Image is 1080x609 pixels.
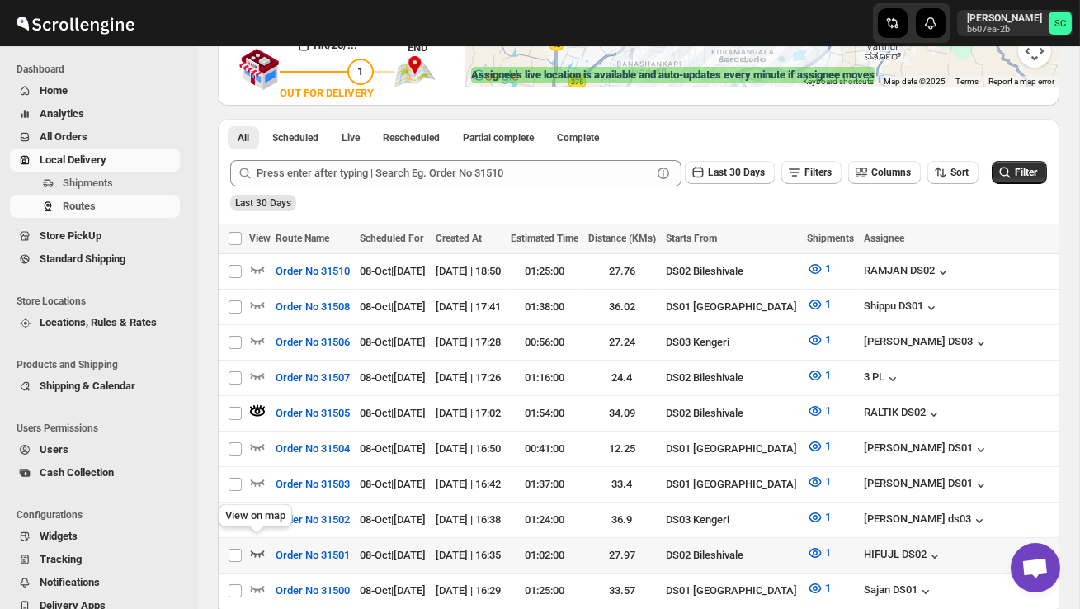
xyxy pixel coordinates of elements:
div: DS01 [GEOGRAPHIC_DATA] [666,583,797,599]
button: Shipping & Calendar [10,375,180,398]
button: Order No 31506 [266,329,360,356]
span: 1 [825,262,831,275]
div: 34.09 [588,405,656,422]
span: Routes [63,200,96,212]
button: Order No 31508 [266,294,360,320]
button: Map camera controls [1018,35,1051,68]
span: Order No 31510 [276,263,350,280]
button: 1 [797,291,841,318]
span: Users Permissions [17,422,186,435]
span: Shipments [63,177,113,189]
span: Starts From [666,233,717,244]
button: Cash Collection [10,461,180,484]
div: OUT FOR DELIVERY [280,85,374,101]
div: 36.02 [588,299,656,315]
div: [DATE] | 16:38 [436,512,501,528]
span: Order No 31500 [276,583,350,599]
button: Tracking [10,548,180,571]
span: 1 [825,369,831,381]
span: Sort [950,167,969,178]
div: [DATE] | 17:28 [436,334,501,351]
label: Assignee's live location is available and auto-updates every minute if assignee moves [471,67,875,83]
div: 27.97 [588,547,656,564]
span: Last 30 Days [235,197,291,209]
button: Locations, Rules & Rates [10,311,180,334]
span: Standard Shipping [40,253,125,265]
span: Order No 31506 [276,334,350,351]
button: Order No 31510 [266,258,360,285]
button: 1 [797,398,841,424]
button: Order No 31500 [266,578,360,604]
div: RALTIK DS02 [864,406,942,423]
div: 01:24:00 [511,512,578,528]
span: Order No 31503 [276,476,350,493]
span: Store Locations [17,295,186,308]
div: 24.4 [588,370,656,386]
div: 01:38:00 [511,299,578,315]
button: Order No 31505 [266,400,360,427]
div: DS01 [GEOGRAPHIC_DATA] [666,441,797,457]
button: Order No 31501 [266,542,360,569]
span: Dashboard [17,63,186,76]
span: Locations, Rules & Rates [40,316,157,328]
span: 08-Oct | [DATE] [360,549,426,561]
span: All Orders [40,130,87,143]
span: Order No 31505 [276,405,350,422]
div: DS02 Bileshivale [666,370,797,386]
span: Sanjay chetri [1049,12,1072,35]
div: 33.4 [588,476,656,493]
text: SC [1054,18,1066,29]
span: Distance (KMs) [588,233,656,244]
button: RAMJAN DS02 [864,264,951,281]
div: DS03 Kengeri [666,334,797,351]
div: [DATE] | 17:41 [436,299,501,315]
span: 1 [825,475,831,488]
span: 08-Oct | [DATE] [360,584,426,597]
div: [DATE] | 16:29 [436,583,501,599]
span: 08-Oct | [DATE] [360,442,426,455]
span: Assignee [864,233,904,244]
div: 00:41:00 [511,441,578,457]
span: Shipments [807,233,854,244]
span: Route Name [276,233,329,244]
button: All Orders [10,125,180,149]
button: 1 [797,504,841,531]
span: Partial complete [463,131,534,144]
span: Scheduled For [360,233,423,244]
div: [DATE] | 16:50 [436,441,501,457]
button: Shippu DS01 [864,300,940,316]
div: [DATE] | 16:35 [436,547,501,564]
span: Users [40,443,68,456]
button: HIFUJL DS02 [864,548,943,564]
a: Terms (opens in new tab) [955,77,979,86]
div: 36.9 [588,512,656,528]
div: [DATE] | 17:26 [436,370,501,386]
span: Columns [871,167,911,178]
span: Local Delivery [40,153,106,166]
span: 1 [825,404,831,417]
span: Store PickUp [40,229,101,242]
button: 1 [797,256,841,282]
span: 08-Oct | [DATE] [360,336,426,348]
div: 3 PL [864,371,901,387]
a: Open this area in Google Maps (opens a new window) [469,66,523,87]
div: 01:37:00 [511,476,578,493]
button: 1 [797,469,841,495]
button: [PERSON_NAME] DS03 [864,335,989,352]
p: [PERSON_NAME] [967,12,1042,25]
div: 01:02:00 [511,547,578,564]
img: ScrollEngine [13,2,137,44]
span: Products and Shipping [17,358,186,371]
span: 1 [825,440,831,452]
span: 08-Oct | [DATE] [360,371,426,384]
button: Sort [927,161,979,184]
img: shop.svg [238,37,280,101]
button: [PERSON_NAME] DS01 [864,441,989,458]
div: [DATE] | 16:42 [436,476,501,493]
img: trip_end.png [394,56,436,87]
div: DS02 Bileshivale [666,547,797,564]
div: 01:25:00 [511,583,578,599]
